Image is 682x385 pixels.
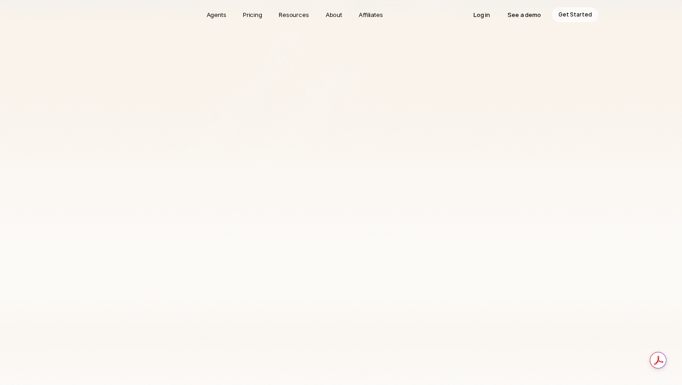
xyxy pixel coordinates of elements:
p: Log in [473,10,490,19]
a: Resources [273,7,315,22]
a: Log in [467,7,496,22]
p: About [326,10,342,19]
a: See a demo [501,7,547,22]
a: Affiliates [353,7,389,22]
p: Get Started [558,10,592,19]
p: Agents [207,10,226,19]
a: Get Started [552,7,598,22]
a: Agents [201,7,232,22]
a: Pricing [237,7,268,22]
p: See a demo [507,10,541,19]
a: About [320,7,348,22]
p: Resources [279,10,309,19]
p: Affiliates [359,10,383,19]
p: Pricing [243,10,262,19]
iframe: Youtube Video [91,6,591,380]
